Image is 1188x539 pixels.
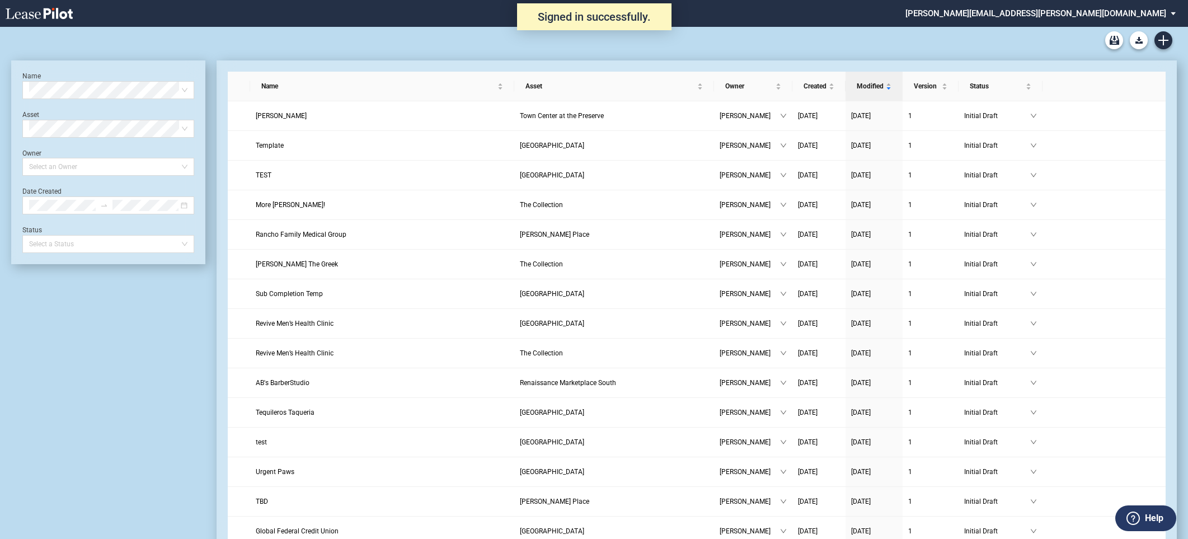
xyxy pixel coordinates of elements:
a: 1 [908,110,953,121]
span: down [1030,261,1037,268]
span: down [1030,231,1037,238]
span: down [780,498,787,505]
span: [DATE] [798,379,818,387]
span: Owner [725,81,773,92]
span: The Collection [520,260,563,268]
a: [DATE] [798,526,840,537]
label: Status [22,226,42,234]
span: [DATE] [851,320,871,327]
a: [DATE] [851,318,897,329]
span: down [780,290,787,297]
span: Initial Draft [964,407,1030,418]
span: Angry Chickz [256,112,307,120]
a: [DATE] [798,496,840,507]
a: 1 [908,229,953,240]
span: down [1030,113,1037,119]
span: [DATE] [798,349,818,357]
span: 1 [908,527,912,535]
span: down [1030,142,1037,149]
span: Version [914,81,940,92]
span: [DATE] [798,171,818,179]
span: down [780,261,787,268]
span: [PERSON_NAME] [720,140,780,151]
a: [DATE] [851,229,897,240]
span: Initial Draft [964,437,1030,448]
a: Revive Men’s Health Clinic [256,318,509,329]
span: [PERSON_NAME] [720,466,780,477]
span: down [780,231,787,238]
span: Created [804,81,827,92]
span: [PERSON_NAME] [720,288,780,299]
span: [PERSON_NAME] [720,259,780,270]
span: Initial Draft [964,377,1030,388]
a: Sub Completion Temp [256,288,509,299]
span: down [780,172,787,179]
div: Signed in successfully. [517,3,672,30]
a: [GEOGRAPHIC_DATA] [520,318,708,329]
a: [PERSON_NAME] Place [520,496,708,507]
span: 1 [908,349,912,357]
a: 1 [908,259,953,270]
a: 1 [908,466,953,477]
span: down [1030,409,1037,416]
span: [DATE] [851,409,871,416]
span: down [780,320,787,327]
a: TBD [256,496,509,507]
span: Initial Draft [964,496,1030,507]
span: [PERSON_NAME] [720,170,780,181]
span: Alta Loma Square [520,438,584,446]
span: [PERSON_NAME] [720,348,780,359]
span: down [780,528,787,535]
span: Revive Men’s Health Clinic [256,320,334,327]
span: [PERSON_NAME] [720,318,780,329]
span: Initial Draft [964,170,1030,181]
span: Hamner Place [520,498,589,505]
a: 1 [908,496,953,507]
span: 1 [908,438,912,446]
a: 1 [908,199,953,210]
span: down [1030,350,1037,357]
span: test [256,438,267,446]
th: Modified [846,72,903,101]
a: [DATE] [798,199,840,210]
a: [DATE] [851,259,897,270]
span: down [780,409,787,416]
span: down [780,201,787,208]
a: [DATE] [798,140,840,151]
a: Create new document [1154,31,1172,49]
a: [GEOGRAPHIC_DATA] [520,407,708,418]
span: 1 [908,379,912,387]
th: Name [250,72,514,101]
span: [DATE] [851,231,871,238]
span: [PERSON_NAME] [720,199,780,210]
span: [DATE] [851,290,871,298]
a: [DATE] [851,288,897,299]
span: down [780,379,787,386]
span: down [780,113,787,119]
a: Revive Men’s Health Clinic [256,348,509,359]
span: Fairview Plaza [520,142,584,149]
span: 1 [908,409,912,416]
a: 1 [908,407,953,418]
label: Asset [22,111,39,119]
span: [DATE] [851,260,871,268]
span: Sierra Lakes Professional Park [520,409,584,416]
a: 1 [908,318,953,329]
span: down [1030,172,1037,179]
a: [DATE] [798,407,840,418]
th: Owner [714,72,792,101]
a: Rancho Family Medical Group [256,229,509,240]
span: [DATE] [851,379,871,387]
label: Date Created [22,188,62,195]
span: 1 [908,320,912,327]
a: [DATE] [851,110,897,121]
span: [DATE] [851,468,871,476]
span: [PERSON_NAME] [720,526,780,537]
a: Tequileros Taqueria [256,407,509,418]
a: [DATE] [798,259,840,270]
a: [GEOGRAPHIC_DATA] [520,170,708,181]
a: test [256,437,509,448]
span: [PERSON_NAME] [720,496,780,507]
a: AB's BarberStudio [256,377,509,388]
a: 1 [908,526,953,537]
